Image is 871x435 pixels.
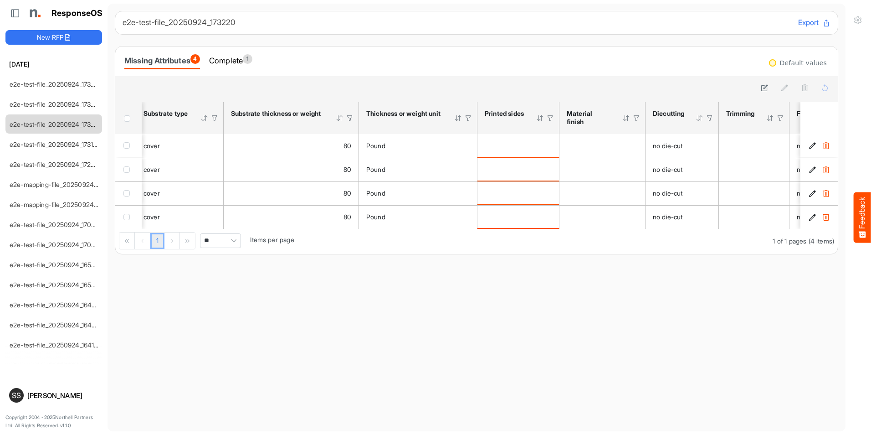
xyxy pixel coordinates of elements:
span: Pound [366,166,385,173]
span: Pagerdropdown [200,233,241,248]
td: Pound is template cell Column Header httpsnorthellcomontologiesmapping-rulesmaterialhasmaterialth... [359,205,477,229]
div: Go to next page [164,233,180,249]
td: checkbox [115,205,142,229]
td: no die-cut is template cell Column Header httpsnorthellcomontologiesmapping-rulesmanufacturinghas... [646,181,719,205]
span: no die-cut [653,189,683,197]
td: is template cell Column Header httpsnorthellcomontologiesmapping-rulesmanufacturinghastrimmingtype [719,205,789,229]
a: e2e-test-file_20250924_173139 [10,140,101,148]
button: New RFP [5,30,102,45]
a: e2e-mapping-file_20250924_172830 [10,181,117,188]
div: Material finish [567,109,610,126]
div: Filter Icon [546,114,554,122]
span: Pound [366,189,385,197]
a: e2e-test-file_20250924_173651 [10,80,101,88]
td: Pound is template cell Column Header httpsnorthellcomontologiesmapping-rulesmaterialhasmaterialth... [359,134,477,158]
div: Filter Icon [706,114,714,122]
td: no die-cut is template cell Column Header httpsnorthellcomontologiesmapping-rulesmanufacturinghas... [646,205,719,229]
div: Diecutting [653,109,684,118]
div: Substrate type [143,109,189,118]
td: 80 is template cell Column Header httpsnorthellcomontologiesmapping-rulesmaterialhasmaterialthick... [224,205,359,229]
td: cover is template cell Column Header httpsnorthellcomontologiesmapping-rulesmaterialhassubstratem... [136,205,224,229]
img: Northell [25,4,43,22]
span: Pound [366,142,385,150]
a: e2e-test-file_20250924_164246 [10,321,103,329]
h6: [DATE] [5,59,102,69]
td: 1637d3aa-abe5-4812-a888-3faa9137700f is template cell Column Header [800,181,840,205]
td: Pound is template cell Column Header httpsnorthellcomontologiesmapping-rulesmaterialhasmaterialth... [359,158,477,181]
td: is template cell Column Header httpsnorthellcomontologiesmapping-rulesmanufacturinghasprintedsides [477,205,559,229]
div: Thickness or weight unit [366,109,442,118]
span: cover [143,213,160,221]
td: is template cell Column Header httpsnorthellcomontologiesmapping-rulesmanufacturinghasprintedsides [477,181,559,205]
td: 8980355a-58c8-4fd0-951f-4de63d85b5e0 is template cell Column Header [800,205,840,229]
td: cover is template cell Column Header httpsnorthellcomontologiesmapping-rulesmaterialhassubstratem... [136,181,224,205]
button: Edit [808,189,817,198]
a: e2e-test-file_20250924_172913 [10,161,101,168]
td: is template cell Column Header httpsnorthellcomontologiesmapping-rulesmanufacturinghassubstratefi... [559,158,646,181]
div: Filter Icon [632,114,640,122]
span: no die-cut [653,213,683,221]
div: Default values [780,60,827,66]
div: Printed sides [485,109,524,118]
p: Copyright 2004 - 2025 Northell Partners Ltd. All Rights Reserved. v 1.1.0 [5,414,102,430]
span: SS [12,392,21,399]
td: checkbox [115,158,142,181]
a: e2e-test-file_20250924_170558 [10,221,102,228]
td: is template cell Column Header httpsnorthellcomontologiesmapping-rulesmanufacturinghassubstratefi... [559,181,646,205]
span: 80 [343,142,351,150]
span: no folding [797,166,826,173]
span: no die-cut [653,142,683,150]
div: Go to first page [119,233,135,249]
div: Substrate thickness or weight [231,109,324,118]
a: e2e-test-file_20250924_170436 [10,241,103,249]
div: Filter Icon [776,114,784,122]
div: Filter Icon [210,114,219,122]
td: Pound is template cell Column Header httpsnorthellcomontologiesmapping-rulesmaterialhasmaterialth... [359,181,477,205]
button: Export [798,17,830,29]
span: 1 of 1 pages [773,237,806,245]
div: Go to last page [180,233,195,249]
span: 80 [343,166,351,173]
span: no die-cut [653,166,683,173]
button: Edit [808,165,817,174]
td: no folding is template cell Column Header httpsnorthellcomontologiesmapping-rulesmanufacturinghas... [789,205,853,229]
td: no die-cut is template cell Column Header httpsnorthellcomontologiesmapping-rulesmanufacturinghas... [646,158,719,181]
td: no folding is template cell Column Header httpsnorthellcomontologiesmapping-rulesmanufacturinghas... [789,158,853,181]
td: is template cell Column Header httpsnorthellcomontologiesmapping-rulesmanufacturinghassubstratefi... [559,134,646,158]
td: is template cell Column Header httpsnorthellcomontologiesmapping-rulesmanufacturinghasprintedsides [477,134,559,158]
td: 80 is template cell Column Header httpsnorthellcomontologiesmapping-rulesmaterialhasmaterialthick... [224,158,359,181]
td: is template cell Column Header httpsnorthellcomontologiesmapping-rulesmanufacturinghastrimmingtype [719,134,789,158]
a: e2e-mapping-file_20250924_172435 [10,201,117,208]
td: is template cell Column Header httpsnorthellcomontologiesmapping-rulesmanufacturinghastrimmingtype [719,181,789,205]
td: is template cell Column Header httpsnorthellcomontologiesmapping-rulesmanufacturinghasprintedsides [477,158,559,181]
a: Page 1 of 1 Pages [150,233,164,249]
a: e2e-test-file_20250924_173220 [10,120,102,128]
div: Folding [797,109,818,118]
button: Feedback [854,192,871,243]
div: Go to previous page [135,233,150,249]
span: no folding [797,189,826,197]
h1: ResponseOS [51,9,103,18]
span: Items per page [250,236,294,243]
div: Missing Attributes [124,54,200,67]
th: Header checkbox [115,102,142,134]
a: e2e-test-file_20250924_173550 [10,100,102,108]
span: (4 items) [809,237,834,245]
td: no folding is template cell Column Header httpsnorthellcomontologiesmapping-rulesmanufacturinghas... [789,134,853,158]
div: Complete [209,54,252,67]
div: Pager Container [115,229,838,254]
td: is template cell Column Header httpsnorthellcomontologiesmapping-rulesmanufacturinghastrimmingtype [719,158,789,181]
div: [PERSON_NAME] [27,392,98,399]
span: Pound [366,213,385,221]
span: cover [143,166,160,173]
span: no folding [797,142,826,150]
span: no folding [797,213,826,221]
button: Delete [821,212,830,222]
td: 33a73dad-e054-44b4-a5b4-b7d731394fae is template cell Column Header [800,134,840,158]
td: 80 is template cell Column Header httpsnorthellcomontologiesmapping-rulesmaterialhasmaterialthick... [224,134,359,158]
button: Delete [821,189,830,198]
button: Edit [808,212,817,222]
button: Delete [821,141,830,150]
td: cover is template cell Column Header httpsnorthellcomontologiesmapping-rulesmaterialhassubstratem... [136,158,224,181]
span: cover [143,189,160,197]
